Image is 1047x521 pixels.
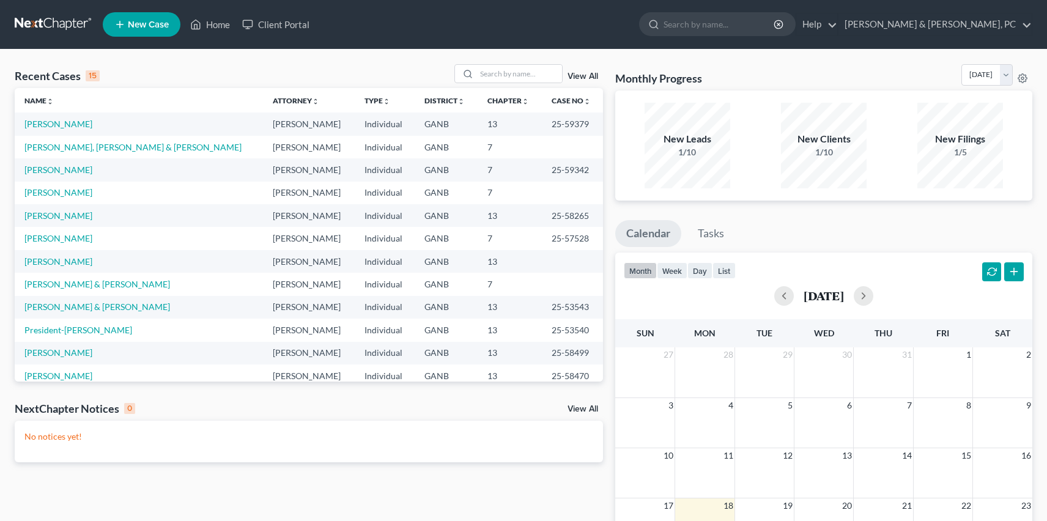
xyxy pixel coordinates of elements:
input: Search by name... [476,65,562,83]
a: [PERSON_NAME] [24,210,92,221]
td: 13 [478,250,542,273]
td: 25-59379 [542,113,604,135]
td: [PERSON_NAME] [263,158,355,181]
td: [PERSON_NAME] [263,113,355,135]
span: 18 [722,498,734,513]
td: [PERSON_NAME] [263,273,355,295]
a: Tasks [687,220,735,247]
td: 25-57528 [542,227,604,249]
a: [PERSON_NAME] [24,187,92,198]
td: GANB [415,296,478,319]
td: 25-58265 [542,204,604,227]
span: 15 [960,448,972,463]
td: [PERSON_NAME] [263,182,355,204]
a: [PERSON_NAME] & [PERSON_NAME] [24,279,170,289]
a: Calendar [615,220,681,247]
span: 16 [1020,448,1032,463]
span: 12 [782,448,794,463]
span: 23 [1020,498,1032,513]
a: [PERSON_NAME] [24,347,92,358]
td: GANB [415,158,478,181]
td: Individual [355,182,415,204]
a: [PERSON_NAME], [PERSON_NAME] & [PERSON_NAME] [24,142,242,152]
td: GANB [415,364,478,387]
td: 25-53543 [542,296,604,319]
h3: Monthly Progress [615,71,702,86]
span: 13 [841,448,853,463]
td: Individual [355,113,415,135]
td: GANB [415,273,478,295]
i: unfold_more [383,98,390,105]
td: 13 [478,296,542,319]
span: 29 [782,347,794,362]
td: 13 [478,319,542,341]
td: [PERSON_NAME] [263,250,355,273]
a: Help [796,13,837,35]
span: 28 [722,347,734,362]
span: 9 [1025,398,1032,413]
td: GANB [415,319,478,341]
span: 22 [960,498,972,513]
a: Case Nounfold_more [552,96,591,105]
td: GANB [415,204,478,227]
button: month [624,262,657,279]
td: Individual [355,273,415,295]
span: 20 [841,498,853,513]
span: Tue [757,328,772,338]
span: Thu [875,328,892,338]
span: Wed [814,328,834,338]
button: week [657,262,687,279]
i: unfold_more [457,98,465,105]
td: Individual [355,296,415,319]
a: Nameunfold_more [24,96,54,105]
td: 25-59342 [542,158,604,181]
td: Individual [355,158,415,181]
span: 17 [662,498,675,513]
td: 7 [478,158,542,181]
span: New Case [128,20,169,29]
td: [PERSON_NAME] [263,296,355,319]
a: [PERSON_NAME] [24,371,92,381]
span: 5 [786,398,794,413]
td: [PERSON_NAME] [263,319,355,341]
a: Home [184,13,236,35]
span: 6 [846,398,853,413]
span: 4 [727,398,734,413]
td: 13 [478,342,542,364]
td: 13 [478,113,542,135]
td: 7 [478,136,542,158]
span: Mon [694,328,716,338]
span: Sun [637,328,654,338]
td: 7 [478,182,542,204]
div: New Filings [917,132,1003,146]
a: [PERSON_NAME] [24,256,92,267]
span: 27 [662,347,675,362]
span: 31 [901,347,913,362]
td: GANB [415,136,478,158]
span: 11 [722,448,734,463]
a: Districtunfold_more [424,96,465,105]
td: 25-58470 [542,364,604,387]
button: day [687,262,712,279]
td: 25-58499 [542,342,604,364]
span: 14 [901,448,913,463]
td: [PERSON_NAME] [263,364,355,387]
a: [PERSON_NAME] & [PERSON_NAME] [24,301,170,312]
a: [PERSON_NAME] & [PERSON_NAME], PC [838,13,1032,35]
button: list [712,262,736,279]
a: [PERSON_NAME] [24,119,92,129]
td: GANB [415,342,478,364]
div: 1/10 [781,146,867,158]
span: Sat [995,328,1010,338]
td: 13 [478,204,542,227]
span: 30 [841,347,853,362]
a: Chapterunfold_more [487,96,529,105]
input: Search by name... [664,13,775,35]
td: Individual [355,364,415,387]
p: No notices yet! [24,430,593,443]
a: Client Portal [236,13,316,35]
td: Individual [355,136,415,158]
td: 7 [478,273,542,295]
td: [PERSON_NAME] [263,204,355,227]
a: View All [568,405,598,413]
